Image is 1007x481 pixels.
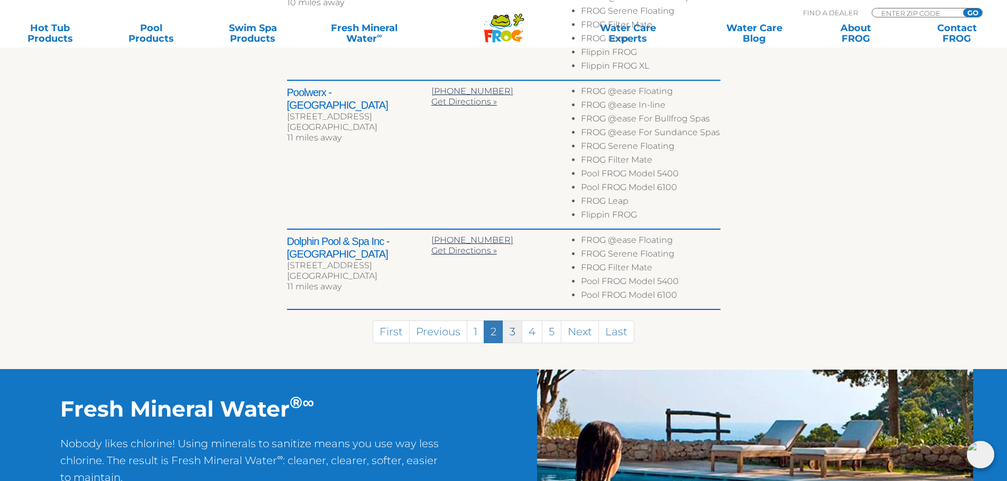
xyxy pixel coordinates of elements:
[290,392,302,412] sup: ®
[302,392,314,412] sup: ∞
[112,23,191,44] a: PoolProducts
[409,320,467,343] a: Previous
[967,441,994,468] img: openIcon
[287,122,431,133] div: [GEOGRAPHIC_DATA]
[598,320,634,343] a: Last
[581,141,720,155] li: FROG Serene Floating
[581,20,720,33] li: FROG Filter Mate
[11,23,89,44] a: Hot TubProducts
[581,47,720,61] li: Flippin FROG
[581,249,720,262] li: FROG Serene Floating
[581,290,720,304] li: Pool FROG Model 6100
[467,320,484,343] a: 1
[431,235,513,245] a: [PHONE_NUMBER]
[503,320,522,343] a: 3
[715,23,793,44] a: Water CareBlog
[277,452,283,462] sup: ∞
[561,320,599,343] a: Next
[581,100,720,114] li: FROG @ease In-line
[581,182,720,196] li: Pool FROG Model 6100
[581,33,720,47] li: FROG Leap
[431,97,497,107] a: Get Directions »
[214,23,292,44] a: Swim SpaProducts
[287,271,431,281] div: [GEOGRAPHIC_DATA]
[287,235,431,260] h2: Dolphin Pool & Spa Inc - [GEOGRAPHIC_DATA]
[287,281,341,291] span: 11 miles away
[581,155,720,168] li: FROG Filter Mate
[803,8,858,17] p: Find A Dealer
[581,6,720,20] li: FROG Serene Floating
[60,395,443,422] h2: Fresh Mineral Water
[287,86,431,111] h2: Poolwerx - [GEOGRAPHIC_DATA]
[522,320,542,343] a: 4
[542,320,561,343] a: 5
[287,260,431,271] div: [STREET_ADDRESS]
[581,276,720,290] li: Pool FROG Model 5400
[581,86,720,100] li: FROG @ease Floating
[287,111,431,122] div: [STREET_ADDRESS]
[287,133,341,143] span: 11 miles away
[963,8,982,17] input: GO
[581,262,720,276] li: FROG Filter Mate
[431,86,513,96] a: [PHONE_NUMBER]
[581,61,720,74] li: Flippin FROG XL
[581,168,720,182] li: Pool FROG Model 5400
[581,235,720,249] li: FROG @ease Floating
[373,320,410,343] a: First
[581,196,720,210] li: FROG Leap
[918,23,996,44] a: ContactFROG
[880,8,951,17] input: Zip Code Form
[431,246,497,256] a: Get Directions »
[581,127,720,141] li: FROG @ease For Sundance Spas
[484,320,503,343] a: 2
[816,23,895,44] a: AboutFROG
[581,114,720,127] li: FROG @ease For Bullfrog Spas
[581,210,720,223] li: Flippin FROG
